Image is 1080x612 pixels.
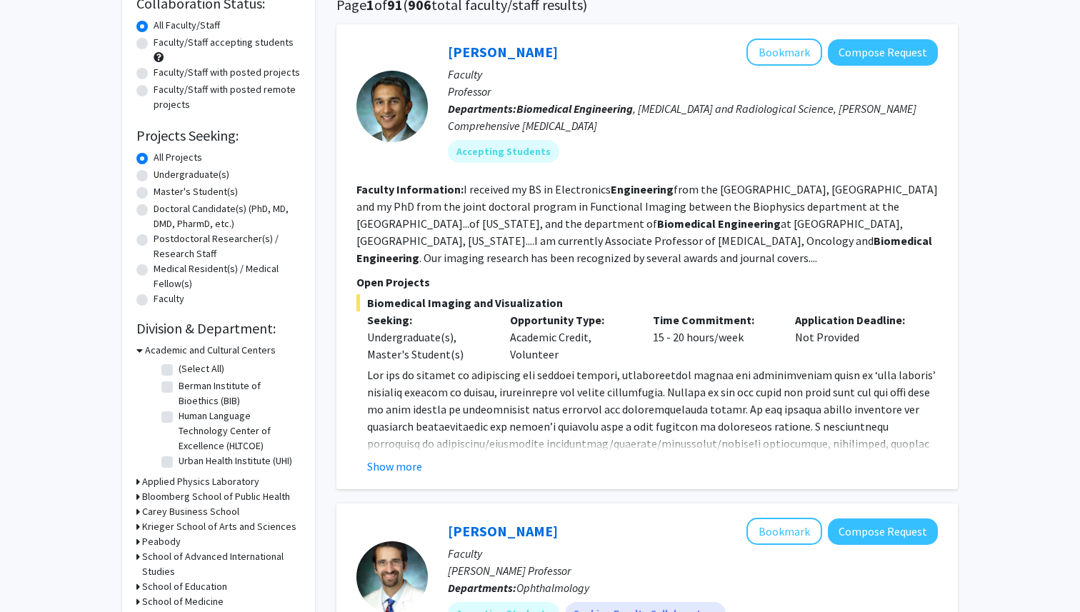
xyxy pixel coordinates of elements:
h3: Academic and Cultural Centers [145,343,276,358]
iframe: Chat [11,548,61,601]
h3: Carey Business School [142,504,239,519]
label: Faculty [154,291,184,306]
label: Doctoral Candidate(s) (PhD, MD, DMD, PharmD, etc.) [154,201,301,231]
button: Add Arvind Pathak to Bookmarks [746,39,822,66]
h3: School of Education [142,579,227,594]
button: Compose Request to Yannis Paulus [828,518,938,545]
p: Opportunity Type: [510,311,631,328]
div: Not Provided [784,311,927,363]
span: , [MEDICAL_DATA] and Radiological Science, [PERSON_NAME] Comprehensive [MEDICAL_DATA] [448,101,916,133]
label: Master's Student(s) [154,184,238,199]
label: (Select All) [179,361,224,376]
p: Time Commitment: [653,311,774,328]
p: Faculty [448,545,938,562]
label: All Faculty/Staff [154,18,220,33]
h2: Division & Department: [136,320,301,337]
h3: Peabody [142,534,181,549]
p: Application Deadline: [795,311,916,328]
p: [PERSON_NAME] Professor [448,562,938,579]
label: Urban Health Institute (UHI) [179,453,292,468]
label: Undergraduate(s) [154,167,229,182]
h3: Bloomberg School of Public Health [142,489,290,504]
h3: Krieger School of Arts and Sciences [142,519,296,534]
a: [PERSON_NAME] [448,522,558,540]
button: Show more [367,458,422,475]
span: Ophthalmology [516,581,589,595]
div: 15 - 20 hours/week [642,311,785,363]
h3: School of Advanced International Studies [142,549,301,579]
span: Biomedical Imaging and Visualization [356,294,938,311]
a: [PERSON_NAME] [448,43,558,61]
b: Engineering [356,251,419,265]
label: All Projects [154,150,202,165]
p: Seeking: [367,311,489,328]
p: Professor [448,83,938,100]
button: Add Yannis Paulus to Bookmarks [746,518,822,545]
b: Engineering [718,216,781,231]
div: Academic Credit, Volunteer [499,311,642,363]
mat-chip: Accepting Students [448,140,559,163]
label: Postdoctoral Researcher(s) / Research Staff [154,231,301,261]
h3: Applied Physics Laboratory [142,474,259,489]
b: Engineering [611,182,674,196]
b: Departments: [448,581,516,595]
b: Biomedical [516,101,571,116]
fg-read-more: I received my BS in Electronics from the [GEOGRAPHIC_DATA], [GEOGRAPHIC_DATA] and my PhD from the... [356,182,938,265]
label: Medical Resident(s) / Medical Fellow(s) [154,261,301,291]
p: Faculty [448,66,938,83]
label: Faculty/Staff accepting students [154,35,294,50]
label: Human Language Technology Center of Excellence (HLTCOE) [179,408,297,453]
b: Biomedical [874,234,932,248]
p: Open Projects [356,274,938,291]
label: Faculty/Staff with posted remote projects [154,82,301,112]
h2: Projects Seeking: [136,127,301,144]
button: Compose Request to Arvind Pathak [828,39,938,66]
h3: School of Medicine [142,594,224,609]
b: Engineering [574,101,633,116]
b: Biomedical [657,216,716,231]
div: Undergraduate(s), Master's Student(s) [367,328,489,363]
b: Faculty Information: [356,182,464,196]
span: Lor ips do sitamet co adipiscing eli seddoei tempori, utlaboreetdol magnaa eni adminimveniam quis... [367,368,936,536]
b: Departments: [448,101,516,116]
label: Faculty/Staff with posted projects [154,65,300,80]
label: Berman Institute of Bioethics (BIB) [179,378,297,408]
